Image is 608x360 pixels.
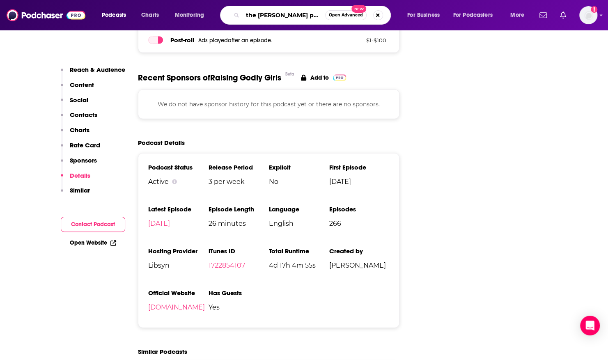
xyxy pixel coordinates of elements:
span: Podcasts [102,9,126,21]
img: User Profile [579,6,597,24]
p: Charts [70,126,89,134]
span: New [351,5,366,13]
button: open menu [505,9,535,22]
a: [DOMAIN_NAME] [148,303,205,311]
span: Yes [208,303,268,311]
img: Pro Logo [333,75,346,81]
h3: First Episode [329,163,389,171]
p: Social [70,96,88,104]
a: [DATE] [148,220,170,227]
button: Social [61,96,88,111]
button: open menu [169,9,215,22]
span: 4d 17h 4m 55s [268,261,329,269]
span: Open Advanced [329,13,363,17]
h3: Release Period [208,163,268,171]
span: More [510,9,524,21]
h3: Podcast Status [148,163,209,171]
span: 266 [329,220,389,227]
a: Show notifications dropdown [557,8,569,22]
h3: Episodes [329,205,389,213]
span: For Podcasters [453,9,493,21]
h3: Total Runtime [268,247,329,255]
span: Ads played after an episode . [198,37,272,44]
h3: Latest Episode [148,205,209,213]
p: Reach & Audience [70,66,125,73]
svg: Add a profile image [591,6,597,13]
span: [DATE] [329,178,389,186]
a: Add to [301,73,346,83]
button: Details [61,172,90,187]
p: Similar [70,186,90,194]
span: 26 minutes [208,220,268,227]
button: Content [61,81,94,96]
button: Show profile menu [579,6,597,24]
div: Open Intercom Messenger [580,316,600,335]
span: For Business [407,9,440,21]
h3: Language [268,205,329,213]
h3: Hosting Provider [148,247,209,255]
h2: Similar Podcasts [138,348,187,355]
p: Details [70,172,90,179]
p: Sponsors [70,156,97,164]
span: 3 per week [208,178,268,186]
span: Monitoring [175,9,204,21]
button: Contact Podcast [61,217,125,232]
button: Sponsors [61,156,97,172]
span: [PERSON_NAME] [329,261,389,269]
div: Search podcasts, credits, & more... [228,6,399,25]
button: Contacts [61,111,97,126]
p: Rate Card [70,141,100,149]
p: We do not have sponsor history for this podcast yet or there are no sponsors. [148,100,390,109]
img: Podchaser - Follow, Share and Rate Podcasts [7,7,85,23]
button: Reach & Audience [61,66,125,81]
a: Show notifications dropdown [536,8,550,22]
span: English [268,220,329,227]
button: Charts [61,126,89,141]
span: Recent Sponsors of Raising Godly Girls [138,73,281,83]
p: $ 1 - $ 100 [333,37,386,44]
button: Open AdvancedNew [325,10,367,20]
button: open menu [96,9,137,22]
h2: Podcast Details [138,139,185,147]
h3: Has Guests [208,289,268,297]
p: Contacts [70,111,97,119]
span: Logged in as ShellB [579,6,597,24]
span: Libsyn [148,261,209,269]
h3: iTunes ID [208,247,268,255]
div: Active [148,178,209,186]
span: Post -roll [170,36,194,44]
a: Open Website [70,239,116,246]
button: Rate Card [61,141,100,156]
button: open menu [448,9,505,22]
p: Content [70,81,94,89]
button: open menu [402,9,450,22]
input: Search podcasts, credits, & more... [243,9,325,22]
div: Beta [285,71,294,77]
h3: Explicit [268,163,329,171]
h3: Episode Length [208,205,268,213]
a: Charts [136,9,164,22]
p: Add to [310,74,329,81]
span: Charts [141,9,159,21]
h3: Created by [329,247,389,255]
button: Similar [61,186,90,202]
a: 1722854107 [208,261,245,269]
span: No [268,178,329,186]
h3: Official Website [148,289,209,297]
